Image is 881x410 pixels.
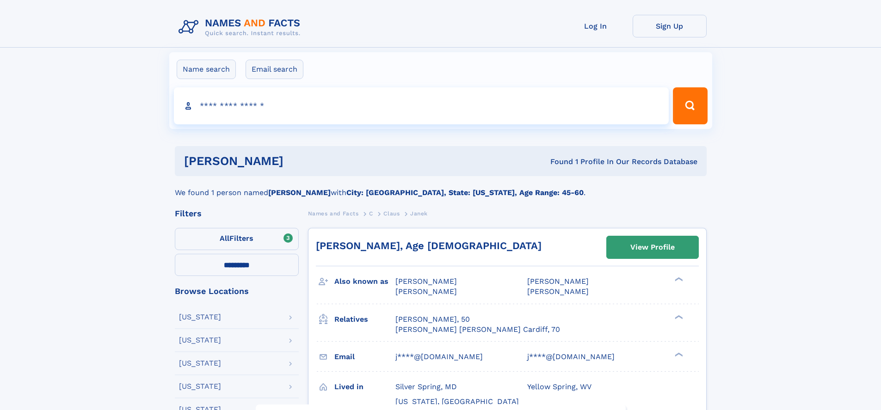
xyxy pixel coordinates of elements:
[410,210,428,217] span: Janek
[220,234,229,243] span: All
[184,155,417,167] h1: [PERSON_NAME]
[246,60,303,79] label: Email search
[607,236,698,258] a: View Profile
[383,208,400,219] a: Claus
[395,382,457,391] span: Silver Spring, MD
[672,276,684,282] div: ❯
[179,360,221,367] div: [US_STATE]
[673,87,707,124] button: Search Button
[527,287,589,296] span: [PERSON_NAME]
[395,324,560,335] a: [PERSON_NAME] [PERSON_NAME] Cardiff, 70
[395,397,519,406] span: [US_STATE], [GEOGRAPHIC_DATA]
[179,383,221,390] div: [US_STATE]
[175,228,299,250] label: Filters
[527,277,589,286] span: [PERSON_NAME]
[334,379,395,395] h3: Lived in
[179,337,221,344] div: [US_STATE]
[417,157,697,167] div: Found 1 Profile In Our Records Database
[369,210,373,217] span: C
[334,312,395,327] h3: Relatives
[334,274,395,289] h3: Also known as
[175,209,299,218] div: Filters
[369,208,373,219] a: C
[395,277,457,286] span: [PERSON_NAME]
[346,188,584,197] b: City: [GEOGRAPHIC_DATA], State: [US_STATE], Age Range: 45-60
[177,60,236,79] label: Name search
[630,237,675,258] div: View Profile
[334,349,395,365] h3: Email
[672,351,684,357] div: ❯
[174,87,669,124] input: search input
[383,210,400,217] span: Claus
[633,15,707,37] a: Sign Up
[672,314,684,320] div: ❯
[527,382,591,391] span: Yellow Spring, WV
[175,287,299,295] div: Browse Locations
[395,314,470,324] a: [PERSON_NAME], 50
[175,176,707,198] div: We found 1 person named with .
[395,287,457,296] span: [PERSON_NAME]
[268,188,331,197] b: [PERSON_NAME]
[175,15,308,40] img: Logo Names and Facts
[308,208,359,219] a: Names and Facts
[316,240,542,251] a: [PERSON_NAME], Age [DEMOGRAPHIC_DATA]
[559,15,633,37] a: Log In
[179,313,221,321] div: [US_STATE]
